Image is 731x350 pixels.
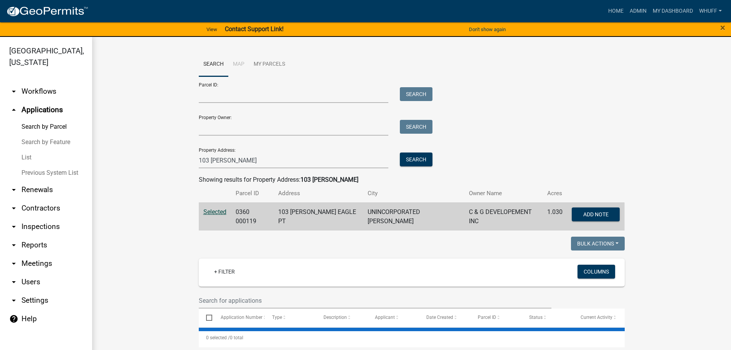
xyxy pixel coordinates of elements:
button: Add Note [572,207,620,221]
th: Acres [543,184,567,202]
datatable-header-cell: Application Number [213,309,265,327]
span: Application Number [221,315,262,320]
datatable-header-cell: Type [265,309,316,327]
a: Home [605,4,627,18]
i: arrow_drop_down [9,87,18,96]
i: arrow_drop_down [9,222,18,231]
i: arrow_drop_down [9,296,18,305]
datatable-header-cell: Description [316,309,368,327]
div: Showing results for Property Address: [199,175,625,184]
a: View [203,23,220,36]
datatable-header-cell: Applicant [368,309,419,327]
a: whuff [696,4,725,18]
span: Current Activity [581,315,612,320]
th: City [363,184,464,202]
span: 0 selected / [206,335,230,340]
td: C & G DEVELOPEMENT INC [464,202,543,231]
i: arrow_drop_down [9,277,18,287]
i: arrow_drop_down [9,204,18,213]
datatable-header-cell: Parcel ID [470,309,522,327]
button: Bulk Actions [571,237,625,250]
strong: 103 [PERSON_NAME] [300,176,358,183]
div: 0 total [199,328,625,347]
a: Selected [203,208,226,216]
button: Columns [578,265,615,279]
i: arrow_drop_down [9,241,18,250]
input: Search for applications [199,293,552,309]
span: Add Note [583,211,609,217]
td: 1.030 [543,202,567,231]
span: × [720,22,725,33]
strong: Contact Support Link! [225,25,284,33]
button: Don't show again [466,23,509,36]
td: 0360 000119 [231,202,274,231]
span: Type [272,315,282,320]
span: Parcel ID [478,315,496,320]
button: Search [400,87,432,101]
i: arrow_drop_down [9,259,18,268]
span: Description [323,315,347,320]
button: Search [400,153,432,166]
i: arrow_drop_down [9,185,18,194]
i: arrow_drop_up [9,105,18,114]
a: Admin [627,4,650,18]
a: Search [199,52,228,77]
a: My Dashboard [650,4,696,18]
span: Applicant [375,315,395,320]
i: help [9,314,18,323]
th: Owner Name [464,184,543,202]
td: 103 [PERSON_NAME] EAGLE PT [274,202,363,231]
span: Date Created [426,315,453,320]
datatable-header-cell: Date Created [419,309,470,327]
span: Status [529,315,543,320]
datatable-header-cell: Current Activity [573,309,625,327]
button: Close [720,23,725,32]
datatable-header-cell: Status [522,309,573,327]
th: Parcel ID [231,184,274,202]
a: + Filter [208,265,241,279]
th: Address [274,184,363,202]
td: UNINCORPORATED [PERSON_NAME] [363,202,464,231]
button: Search [400,120,432,134]
a: My Parcels [249,52,290,77]
datatable-header-cell: Select [199,309,213,327]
